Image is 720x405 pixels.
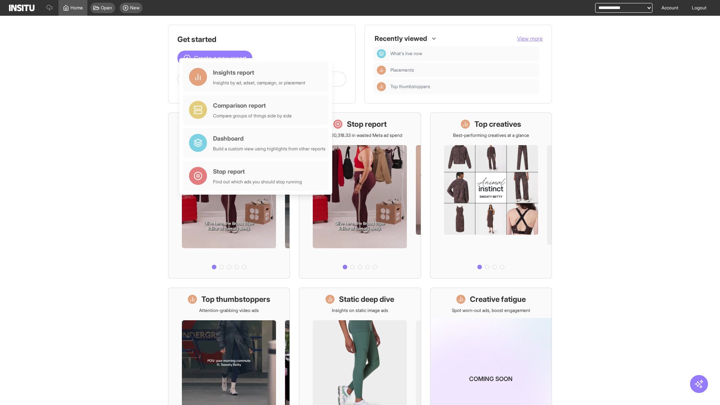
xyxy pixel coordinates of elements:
h1: Static deep dive [339,294,394,304]
p: Save £20,318.33 in wasted Meta ad spend [318,132,402,138]
span: What's live now [390,51,537,57]
div: Insights [377,66,386,75]
div: Dashboard [377,49,386,58]
span: Open [101,5,112,11]
span: Home [70,5,83,11]
div: Build a custom view using highlights from other reports [213,146,325,152]
span: Placements [390,67,414,73]
span: Placements [390,67,537,73]
button: View more [517,35,543,42]
span: Create a new report [194,54,246,63]
button: Create a new report [177,51,252,66]
div: Compare groups of things side by side [213,113,292,119]
a: Stop reportSave £20,318.33 in wasted Meta ad spend [299,112,421,279]
div: Insights [377,82,386,91]
p: Insights on static image ads [332,307,388,313]
span: What's live now [390,51,422,57]
div: Insights by ad, adset, campaign, or placement [213,80,305,86]
div: Insights report [213,68,305,77]
p: Attention-grabbing video ads [199,307,259,313]
div: Stop report [213,167,302,176]
img: Logo [9,4,34,11]
div: Find out which ads you should stop running [213,179,302,185]
div: Comparison report [213,101,292,110]
h1: Get started [177,34,346,45]
h1: Top creatives [474,119,521,129]
a: What's live nowSee all active ads instantly [168,112,290,279]
span: Top thumbstoppers [390,84,430,90]
h1: Top thumbstoppers [201,294,270,304]
span: New [130,5,139,11]
div: Dashboard [213,134,325,143]
span: Top thumbstoppers [390,84,537,90]
p: Best-performing creatives at a glance [453,132,529,138]
h1: Stop report [347,119,387,129]
a: Top creativesBest-performing creatives at a glance [430,112,552,279]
